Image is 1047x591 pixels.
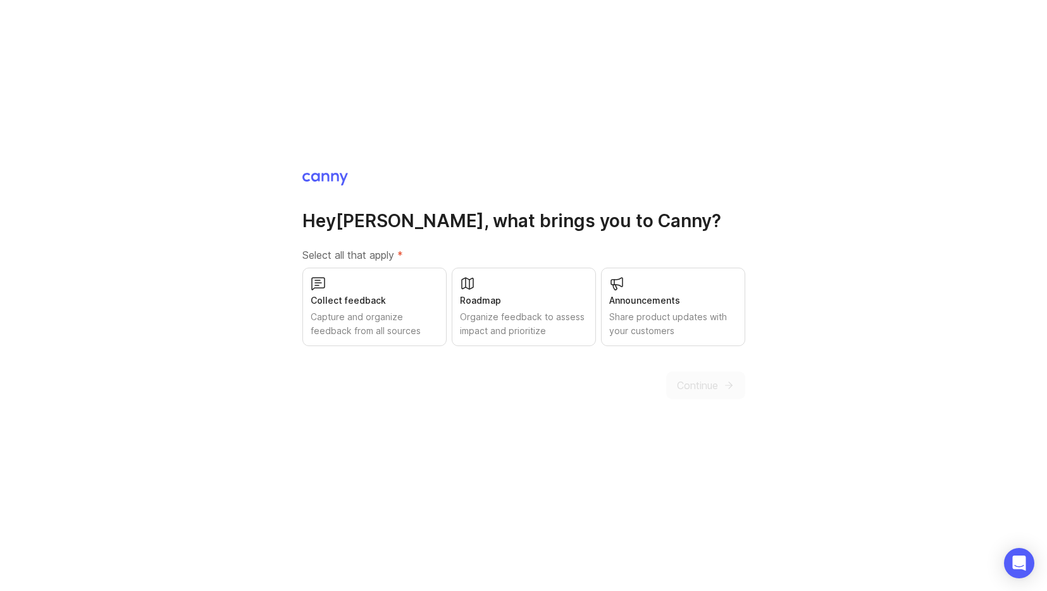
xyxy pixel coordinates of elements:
[452,268,596,346] button: RoadmapOrganize feedback to assess impact and prioritize
[302,173,348,185] img: Canny Home
[609,310,737,338] div: Share product updates with your customers
[302,268,447,346] button: Collect feedbackCapture and organize feedback from all sources
[302,209,745,232] h1: Hey [PERSON_NAME] , what brings you to Canny?
[601,268,745,346] button: AnnouncementsShare product updates with your customers
[1004,548,1034,578] div: Open Intercom Messenger
[311,310,438,338] div: Capture and organize feedback from all sources
[460,310,588,338] div: Organize feedback to assess impact and prioritize
[311,294,438,308] div: Collect feedback
[302,247,745,263] label: Select all that apply
[609,294,737,308] div: Announcements
[460,294,588,308] div: Roadmap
